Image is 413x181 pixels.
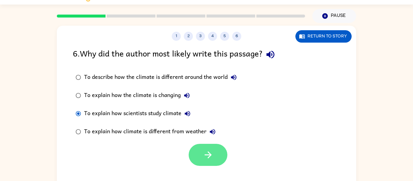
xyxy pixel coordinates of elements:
button: 3 [196,32,205,41]
button: 1 [172,32,181,41]
button: To describe how the climate is different around the world [228,71,240,83]
div: To describe how the climate is different around the world [84,71,240,83]
button: To explain how scientists study climate [181,108,193,120]
div: 6 . Why did the author most likely write this passage? [73,47,340,62]
button: 6 [232,32,241,41]
div: To explain how scientists study climate [84,108,193,120]
button: 2 [184,32,193,41]
button: To explain how climate is different from weather [207,126,219,138]
div: To explain how the climate is changing [84,89,193,102]
button: To explain how the climate is changing [181,89,193,102]
button: 4 [208,32,217,41]
button: Pause [312,9,356,23]
button: 5 [220,32,229,41]
div: To explain how climate is different from weather [84,126,219,138]
button: Return to story [295,30,352,43]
